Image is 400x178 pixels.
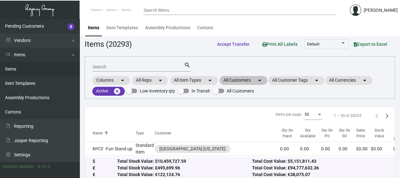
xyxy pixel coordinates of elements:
[321,127,339,139] div: Qty On PO
[136,130,155,136] div: Type
[349,38,392,50] button: Export to Excel
[155,125,280,142] th: Customer
[220,76,267,85] mat-chip: All Customers
[117,165,252,172] div: Total Stock Value: £495,699.96
[339,142,356,156] td: 0.00
[371,127,388,139] div: Stock Value
[280,142,300,156] td: 0.00
[280,127,294,139] div: Qty On Hand
[300,142,321,156] td: 0.00
[85,38,132,50] div: Items (20293)
[257,38,303,50] button: Print All Labels
[85,142,136,156] td: NYCF -Fun Stand up
[321,127,333,139] div: Qty On PO
[371,142,393,156] td: $0.00
[321,142,339,156] td: 0.00
[300,127,321,139] div: Qty Available
[382,111,392,121] button: Next page
[136,156,155,169] td: Standard Assembly
[361,77,368,84] mat-icon: arrow_drop_down
[136,130,144,136] div: Type
[252,158,387,165] div: Total Cost Value: $5,151,811.43
[256,77,263,84] mat-icon: arrow_drop_down
[262,42,298,47] span: Print All Labels
[300,156,321,169] td: 0.00
[91,8,100,12] span: Home
[350,4,361,16] img: admin@bootstrapmaster.com
[321,156,339,169] td: 0.00
[276,112,302,117] div: Items per page:
[38,163,50,170] div: 0.51.2
[252,165,387,172] div: Total Cost Value: £94,777,632.36
[132,76,168,85] mat-chip: All Reps
[206,77,214,84] mat-icon: arrow_drop_down
[313,77,320,84] mat-icon: arrow_drop_down
[85,156,136,169] td: Business Card - Shell (GOLD FOILED)
[119,77,126,84] mat-icon: arrow_drop_down
[305,112,309,117] span: 50
[356,127,371,139] div: Sales Price
[280,127,300,139] div: Qty On Hand
[371,156,393,169] td: $0.00
[217,42,249,47] span: Accept Transfer
[307,42,319,46] span: Default
[197,24,213,31] div: Cartons
[93,165,117,172] div: £
[157,77,164,84] mat-icon: arrow_drop_down
[88,24,99,31] div: Items
[93,130,136,136] div: Name
[280,156,300,169] td: 0.00
[212,38,255,50] button: Accept Transfer
[339,156,356,169] td: 0.00
[364,7,398,14] div: [PERSON_NAME]
[140,87,175,95] span: Low inventory qty
[356,156,371,169] td: $0.15
[339,127,356,139] div: Qty On SO
[305,113,322,117] mat-select: Items per page:
[192,87,210,95] span: In Transit
[93,158,117,165] div: $
[371,127,393,139] div: Stock Value
[170,76,218,85] mat-chip: All Item Types
[113,87,121,95] mat-icon: cancel
[372,111,382,121] button: Previous page
[159,146,226,152] div: [GEOGRAPHIC_DATA] [US_STATE]
[117,158,252,165] div: Total Stock Value: $10,459,727.59
[354,42,387,47] span: Export to Excel
[106,24,138,31] div: Item Templates
[92,87,125,96] mat-chip: Active
[122,8,131,12] span: Items
[184,61,191,69] mat-icon: search
[334,113,361,119] div: 1 – 50 of 20293
[106,8,116,12] span: Items
[145,24,190,31] div: Assembly Productions
[300,127,315,139] div: Qty Available
[93,130,102,136] div: Name
[92,76,130,85] mat-chip: Columns
[339,127,350,139] div: Qty On SO
[268,76,324,85] mat-chip: All Customer Tags
[356,127,365,139] div: Sales Price
[3,163,35,170] div: Current version:
[136,142,155,156] td: Standard Item
[356,142,371,156] td: $0.00
[325,76,372,85] mat-chip: All Currencies
[227,87,254,95] span: All Customers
